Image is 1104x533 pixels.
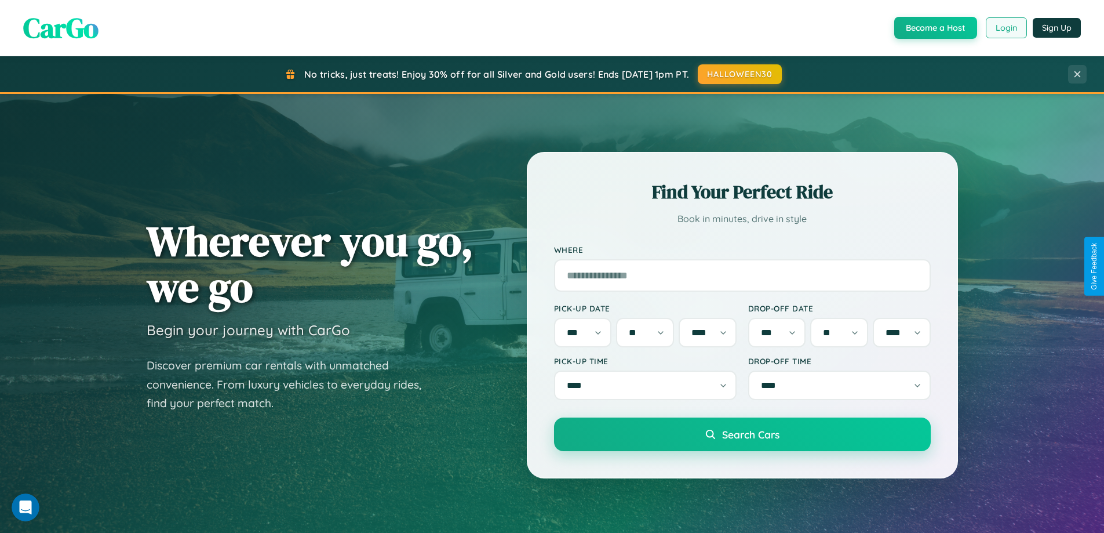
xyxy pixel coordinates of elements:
[554,211,931,227] p: Book in minutes, drive in style
[722,428,779,441] span: Search Cars
[147,218,473,310] h1: Wherever you go, we go
[1033,18,1081,38] button: Sign Up
[554,356,737,366] label: Pick-up Time
[698,64,782,84] button: HALLOWEEN30
[748,356,931,366] label: Drop-off Time
[748,303,931,313] label: Drop-off Date
[894,17,977,39] button: Become a Host
[304,68,689,80] span: No tricks, just treats! Enjoy 30% off for all Silver and Gold users! Ends [DATE] 1pm PT.
[554,418,931,451] button: Search Cars
[147,356,436,413] p: Discover premium car rentals with unmatched convenience. From luxury vehicles to everyday rides, ...
[1090,243,1098,290] div: Give Feedback
[147,321,350,339] h3: Begin your journey with CarGo
[12,494,39,521] iframe: Intercom live chat
[23,9,99,47] span: CarGo
[986,17,1027,38] button: Login
[554,245,931,255] label: Where
[554,179,931,205] h2: Find Your Perfect Ride
[554,303,737,313] label: Pick-up Date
